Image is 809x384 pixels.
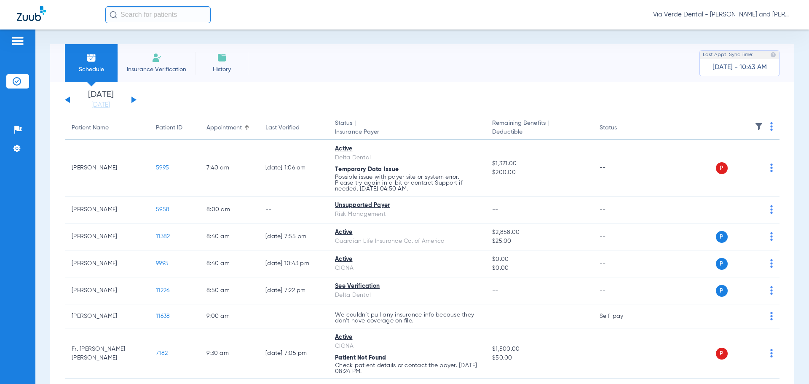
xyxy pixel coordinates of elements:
span: $1,321.00 [492,159,586,168]
td: 7:40 AM [200,140,259,196]
span: 11638 [156,313,170,319]
td: Self-pay [593,304,650,328]
p: We couldn’t pull any insurance info because they don’t have coverage on file. [335,312,479,324]
th: Status | [328,116,485,140]
span: P [716,285,728,297]
td: -- [593,196,650,223]
td: Fr. [PERSON_NAME] [PERSON_NAME] [65,328,149,379]
td: -- [259,196,328,223]
div: Patient Name [72,124,142,132]
span: 11382 [156,234,170,239]
td: [DATE] 10:43 PM [259,250,328,277]
img: group-dot-blue.svg [770,286,773,295]
span: $200.00 [492,168,586,177]
span: -- [492,313,498,319]
div: Delta Dental [335,153,479,162]
td: -- [593,250,650,277]
span: Insurance Verification [124,65,189,74]
span: P [716,231,728,243]
img: group-dot-blue.svg [770,312,773,320]
td: -- [593,277,650,304]
td: [PERSON_NAME] [65,304,149,328]
p: Check patient details or contact the payer. [DATE] 08:24 PM. [335,363,479,374]
td: [PERSON_NAME] [65,196,149,223]
td: 8:40 AM [200,250,259,277]
div: Last Verified [265,124,321,132]
img: hamburger-icon [11,36,24,46]
div: Risk Management [335,210,479,219]
span: 7182 [156,350,168,356]
img: Zuub Logo [17,6,46,21]
div: Patient ID [156,124,193,132]
td: 8:50 AM [200,277,259,304]
input: Search for patients [105,6,211,23]
span: Temporary Data Issue [335,166,399,172]
span: -- [492,207,498,212]
td: 8:00 AM [200,196,259,223]
span: Via Verde Dental - [PERSON_NAME] and [PERSON_NAME] DDS [653,11,792,19]
span: $0.00 [492,255,586,264]
span: -- [492,287,498,293]
span: 11226 [156,287,169,293]
td: [PERSON_NAME] [65,140,149,196]
img: group-dot-blue.svg [770,259,773,268]
td: [DATE] 7:05 PM [259,328,328,379]
span: P [716,258,728,270]
img: group-dot-blue.svg [770,232,773,241]
span: 5995 [156,165,169,171]
img: Schedule [86,53,96,63]
div: Active [335,145,479,153]
img: group-dot-blue.svg [770,122,773,131]
td: -- [593,223,650,250]
span: $50.00 [492,354,586,363]
span: $1,500.00 [492,345,586,354]
th: Remaining Benefits | [485,116,592,140]
span: [DATE] - 10:43 AM [713,63,767,72]
td: -- [259,304,328,328]
img: filter.svg [755,122,763,131]
td: 9:00 AM [200,304,259,328]
div: Appointment [206,124,252,132]
span: Patient Not Found [335,355,386,361]
span: Schedule [71,65,111,74]
div: Appointment [206,124,242,132]
div: CIGNA [335,342,479,351]
div: CIGNA [335,264,479,273]
div: Last Verified [265,124,300,132]
img: group-dot-blue.svg [770,349,773,357]
li: [DATE] [75,91,126,109]
div: Guardian Life Insurance Co. of America [335,237,479,246]
span: $25.00 [492,237,586,246]
a: [DATE] [75,101,126,109]
div: Unsupported Payer [335,201,479,210]
span: 5958 [156,207,169,212]
span: P [716,348,728,360]
td: [PERSON_NAME] [65,250,149,277]
td: -- [593,140,650,196]
th: Status [593,116,650,140]
span: Last Appt. Sync Time: [703,51,753,59]
td: 8:40 AM [200,223,259,250]
div: Patient ID [156,124,182,132]
span: History [202,65,242,74]
img: Manual Insurance Verification [152,53,162,63]
td: [PERSON_NAME] [65,223,149,250]
img: group-dot-blue.svg [770,164,773,172]
div: Patient Name [72,124,109,132]
p: Possible issue with payer site or system error. Please try again in a bit or contact Support if n... [335,174,479,192]
span: 9995 [156,260,169,266]
span: $2,858.00 [492,228,586,237]
img: Search Icon [110,11,117,19]
span: Deductible [492,128,586,137]
div: Active [335,255,479,264]
div: Delta Dental [335,291,479,300]
img: group-dot-blue.svg [770,205,773,214]
td: [DATE] 7:22 PM [259,277,328,304]
div: Active [335,333,479,342]
td: [PERSON_NAME] [65,277,149,304]
span: P [716,162,728,174]
img: last sync help info [770,52,776,58]
span: $0.00 [492,264,586,273]
td: 9:30 AM [200,328,259,379]
div: Active [335,228,479,237]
